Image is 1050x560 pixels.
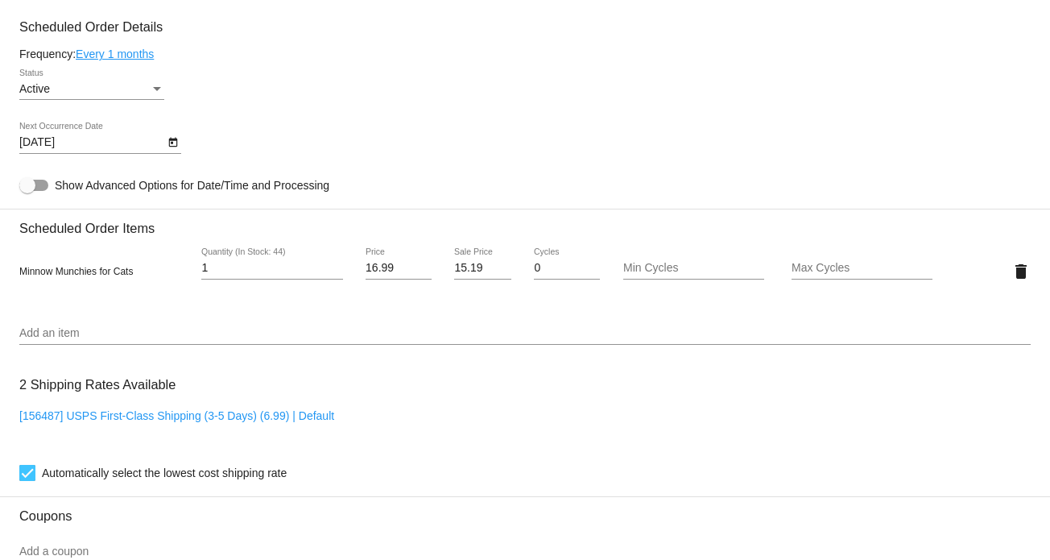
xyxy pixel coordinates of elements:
[454,262,511,275] input: Sale Price
[42,463,287,483] span: Automatically select the lowest cost shipping rate
[19,266,133,277] span: Minnow Munchies for Cats
[55,177,329,193] span: Show Advanced Options for Date/Time and Processing
[623,262,764,275] input: Min Cycles
[1011,262,1031,281] mat-icon: delete
[19,19,1031,35] h3: Scheduled Order Details
[76,48,154,60] a: Every 1 months
[19,136,164,149] input: Next Occurrence Date
[366,262,432,275] input: Price
[19,545,1031,558] input: Add a coupon
[19,409,334,422] a: [156487] USPS First-Class Shipping (3-5 Days) (6.99) | Default
[164,133,181,150] button: Open calendar
[792,262,932,275] input: Max Cycles
[19,82,50,95] span: Active
[534,262,600,275] input: Cycles
[19,48,1031,60] div: Frequency:
[19,327,1031,340] input: Add an item
[19,496,1031,524] h3: Coupons
[19,83,164,96] mat-select: Status
[201,262,342,275] input: Quantity (In Stock: 44)
[19,367,176,402] h3: 2 Shipping Rates Available
[19,209,1031,236] h3: Scheduled Order Items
